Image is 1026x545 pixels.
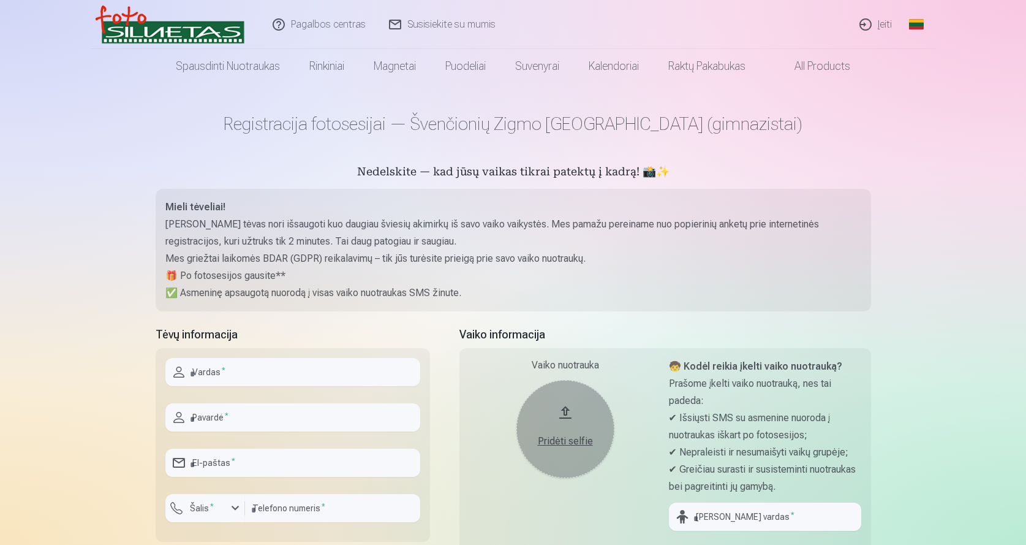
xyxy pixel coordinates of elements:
strong: 🧒 Kodėl reikia įkelti vaiko nuotrauką? [669,360,842,372]
a: Raktų pakabukas [654,49,760,83]
p: ✔ Išsiųsti SMS su asmenine nuoroda į nuotraukas iškart po fotosesijos; [669,410,861,444]
h5: Nedelskite — kad jūsų vaikas tikrai patektų į kadrą! 📸✨ [156,164,871,181]
h5: Vaiko informacija [459,326,871,343]
h1: Registracija fotosesijai — Švenčionių Zigmo [GEOGRAPHIC_DATA] (gimnazistai) [156,113,871,135]
strong: Mieli tėveliai! [165,201,225,213]
h5: Tėvų informacija [156,326,430,343]
a: Suvenyrai [500,49,574,83]
p: ✔ Greičiau surasti ir susisteminti nuotraukas bei pagreitinti jų gamybą. [669,461,861,495]
a: Puodeliai [431,49,500,83]
div: Pridėti selfie [529,434,602,449]
p: 🎁 Po fotosesijos gausite** [165,267,861,284]
p: Prašome įkelti vaiko nuotrauką, nes tai padeda: [669,375,861,410]
a: All products [760,49,865,83]
p: [PERSON_NAME] tėvas nori išsaugoti kuo daugiau šviesių akimirkų iš savo vaiko vaikystės. Mes pama... [165,216,861,250]
p: ✔ Nepraleisti ir nesumaišyti vaikų grupėje; [669,444,861,461]
a: Magnetai [359,49,431,83]
img: /v3 [96,5,244,44]
a: Kalendoriai [574,49,654,83]
p: Mes griežtai laikomės BDAR (GDPR) reikalavimų – tik jūs turėsite prieigą prie savo vaiko nuotraukų. [165,250,861,267]
button: Pridėti selfie [516,380,614,478]
button: Šalis* [165,494,245,522]
div: Vaiko nuotrauka [469,358,662,373]
p: ✅ Asmeninę apsaugotą nuorodą į visas vaiko nuotraukas SMS žinute. [165,284,861,302]
label: Šalis [185,502,219,514]
a: Rinkiniai [295,49,359,83]
a: Spausdinti nuotraukas [161,49,295,83]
